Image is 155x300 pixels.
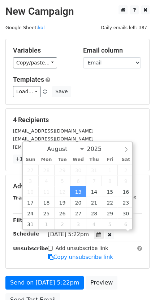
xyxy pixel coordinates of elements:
strong: Unsubscribe [13,246,48,251]
span: August 2, 2025 [118,165,134,175]
span: August 23, 2025 [118,197,134,208]
a: Daily emails left: 387 [98,25,150,30]
span: August 18, 2025 [38,197,54,208]
span: September 5, 2025 [102,219,118,229]
button: Save [52,86,71,97]
span: August 3, 2025 [23,175,39,186]
span: Thu [86,157,102,162]
span: August 13, 2025 [70,186,86,197]
a: kol [38,25,44,30]
span: August 22, 2025 [102,197,118,208]
span: August 20, 2025 [70,197,86,208]
a: Copy/paste... [13,57,57,68]
a: Preview [86,276,117,290]
span: August 29, 2025 [102,208,118,219]
span: August 24, 2025 [23,208,39,219]
small: [EMAIL_ADDRESS][DOMAIN_NAME] [13,128,94,134]
a: Templates [13,76,44,83]
input: Year [85,145,111,152]
span: September 1, 2025 [38,219,54,229]
h5: Advanced [13,182,142,190]
h5: Email column [83,46,142,54]
span: Daily emails left: 387 [98,24,150,32]
span: August 8, 2025 [102,175,118,186]
span: August 14, 2025 [86,186,102,197]
label: Add unsubscribe link [56,245,108,252]
h5: 4 Recipients [13,116,142,124]
a: Load... [13,86,41,97]
span: July 29, 2025 [54,165,70,175]
small: [EMAIL_ADDRESS][DOMAIN_NAME] [13,136,94,142]
span: Wed [70,157,86,162]
a: Copy unsubscribe link [48,254,113,260]
span: August 27, 2025 [70,208,86,219]
span: August 21, 2025 [86,197,102,208]
span: August 9, 2025 [118,175,134,186]
span: July 31, 2025 [86,165,102,175]
span: Sat [118,157,134,162]
span: August 7, 2025 [86,175,102,186]
a: Send on [DATE] 5:22pm [5,276,84,290]
span: [DATE] 5:22pm [48,231,89,238]
span: Sun [23,157,39,162]
span: August 10, 2025 [23,186,39,197]
span: August 11, 2025 [38,186,54,197]
span: September 4, 2025 [86,219,102,229]
h5: Variables [13,46,72,54]
span: September 6, 2025 [118,219,134,229]
span: August 12, 2025 [54,186,70,197]
span: August 26, 2025 [54,208,70,219]
span: August 28, 2025 [86,208,102,219]
span: August 1, 2025 [102,165,118,175]
span: July 28, 2025 [38,165,54,175]
span: August 19, 2025 [54,197,70,208]
div: 聊天小组件 [119,265,155,300]
a: +1 more [13,155,40,164]
iframe: Chat Widget [119,265,155,300]
span: August 5, 2025 [54,175,70,186]
span: Tue [54,157,70,162]
span: August 17, 2025 [23,197,39,208]
span: August 30, 2025 [118,208,134,219]
strong: Filters [13,217,31,223]
h2: New Campaign [5,5,150,18]
span: August 16, 2025 [118,186,134,197]
span: September 2, 2025 [54,219,70,229]
span: August 15, 2025 [102,186,118,197]
span: Mon [38,157,54,162]
span: Fri [102,157,118,162]
small: [EMAIL_ADDRESS][PERSON_NAME][DOMAIN_NAME] [13,144,132,150]
span: August 4, 2025 [38,175,54,186]
strong: Tracking [13,195,37,201]
span: September 3, 2025 [70,219,86,229]
span: July 27, 2025 [23,165,39,175]
span: August 31, 2025 [23,219,39,229]
span: August 6, 2025 [70,175,86,186]
span: July 30, 2025 [70,165,86,175]
small: Google Sheet: [5,25,44,30]
strong: Schedule [13,231,39,237]
span: August 25, 2025 [38,208,54,219]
